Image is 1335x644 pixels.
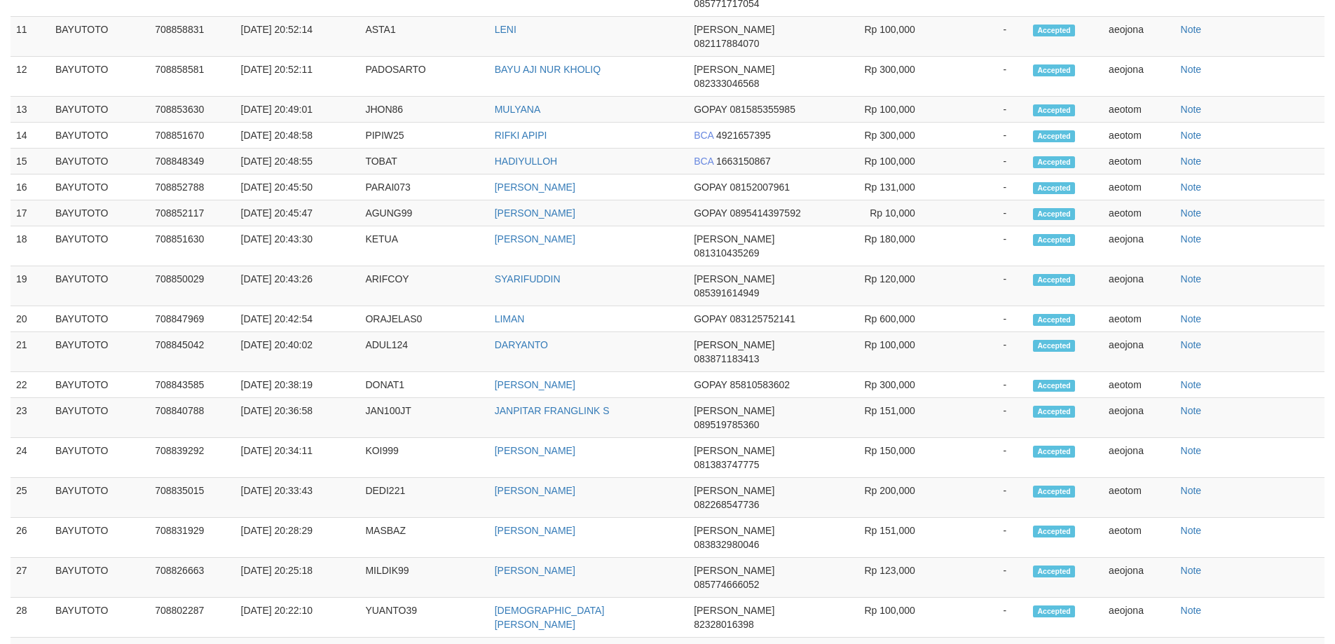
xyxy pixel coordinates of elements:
td: aeojona [1103,558,1175,598]
td: DONAT1 [360,372,488,398]
td: BAYUTOTO [50,17,149,57]
span: 081383747775 [694,459,759,470]
td: 15 [11,149,50,174]
a: MULYANA [495,104,541,115]
td: AGUNG99 [360,200,488,226]
td: aeotom [1103,478,1175,518]
a: Note [1181,605,1202,616]
td: aeojona [1103,398,1175,438]
td: 708850029 [149,266,235,306]
span: [PERSON_NAME] [694,485,774,496]
span: Accepted [1033,380,1075,392]
td: 17 [11,200,50,226]
a: [PERSON_NAME] [495,207,575,219]
td: - [936,57,1027,97]
span: [PERSON_NAME] [694,233,774,245]
span: 083871183413 [694,353,759,364]
td: 708847969 [149,306,235,332]
td: aeotom [1103,149,1175,174]
td: BAYUTOTO [50,306,149,332]
td: 14 [11,123,50,149]
td: - [936,200,1027,226]
td: 708831929 [149,518,235,558]
span: 081585355985 [730,104,795,115]
td: 708851670 [149,123,235,149]
a: BAYU AJI NUR KHOLIQ [495,64,601,75]
span: 085391614949 [694,287,759,299]
td: aeojona [1103,332,1175,372]
span: 083125752141 [730,313,795,324]
a: [PERSON_NAME] [495,485,575,496]
td: aeotom [1103,200,1175,226]
td: 19 [11,266,50,306]
td: 22 [11,372,50,398]
span: 0895414397592 [730,207,801,219]
span: Accepted [1033,182,1075,194]
td: ORAJELAS0 [360,306,488,332]
td: 24 [11,438,50,478]
span: Accepted [1033,156,1075,168]
td: KOI999 [360,438,488,478]
td: - [936,518,1027,558]
td: Rp 100,000 [821,598,936,638]
td: aeotom [1103,372,1175,398]
td: - [936,558,1027,598]
span: Accepted [1033,526,1075,537]
td: 708840788 [149,398,235,438]
td: aeotom [1103,97,1175,123]
td: Rp 120,000 [821,266,936,306]
td: 26 [11,518,50,558]
td: BAYUTOTO [50,174,149,200]
span: Accepted [1033,340,1075,352]
td: PADOSARTO [360,57,488,97]
td: [DATE] 20:45:50 [235,174,360,200]
td: aeojona [1103,438,1175,478]
td: 708835015 [149,478,235,518]
td: BAYUTOTO [50,558,149,598]
span: Accepted [1033,486,1075,498]
span: Accepted [1033,446,1075,458]
span: BCA [694,156,713,167]
td: Rp 151,000 [821,518,936,558]
a: LIMAN [495,313,525,324]
a: LENI [495,24,516,35]
td: Rp 150,000 [821,438,936,478]
a: Note [1181,485,1202,496]
span: [PERSON_NAME] [694,605,774,616]
a: JANPITAR FRANGLINK S [495,405,610,416]
td: Rp 200,000 [821,478,936,518]
td: [DATE] 20:43:30 [235,226,360,266]
span: 085774666052 [694,579,759,590]
td: - [936,398,1027,438]
span: [PERSON_NAME] [694,445,774,456]
a: Note [1181,130,1202,141]
td: KETUA [360,226,488,266]
a: [PERSON_NAME] [495,445,575,456]
td: aeotom [1103,123,1175,149]
td: aeojona [1103,226,1175,266]
td: aeojona [1103,266,1175,306]
td: BAYUTOTO [50,438,149,478]
td: ADUL124 [360,332,488,372]
span: Accepted [1033,104,1075,116]
span: BCA [694,130,713,141]
td: BAYUTOTO [50,97,149,123]
td: [DATE] 20:25:18 [235,558,360,598]
span: GOPAY [694,379,727,390]
span: Accepted [1033,25,1075,36]
td: - [936,598,1027,638]
td: BAYUTOTO [50,518,149,558]
td: YUANTO39 [360,598,488,638]
a: SYARIFUDDIN [495,273,561,285]
span: 082333046568 [694,78,759,89]
span: 4921657395 [716,130,771,141]
td: 20 [11,306,50,332]
a: [PERSON_NAME] [495,379,575,390]
td: [DATE] 20:33:43 [235,478,360,518]
td: - [936,478,1027,518]
a: Note [1181,445,1202,456]
td: 708852788 [149,174,235,200]
td: 23 [11,398,50,438]
span: Accepted [1033,605,1075,617]
a: DARYANTO [495,339,548,350]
